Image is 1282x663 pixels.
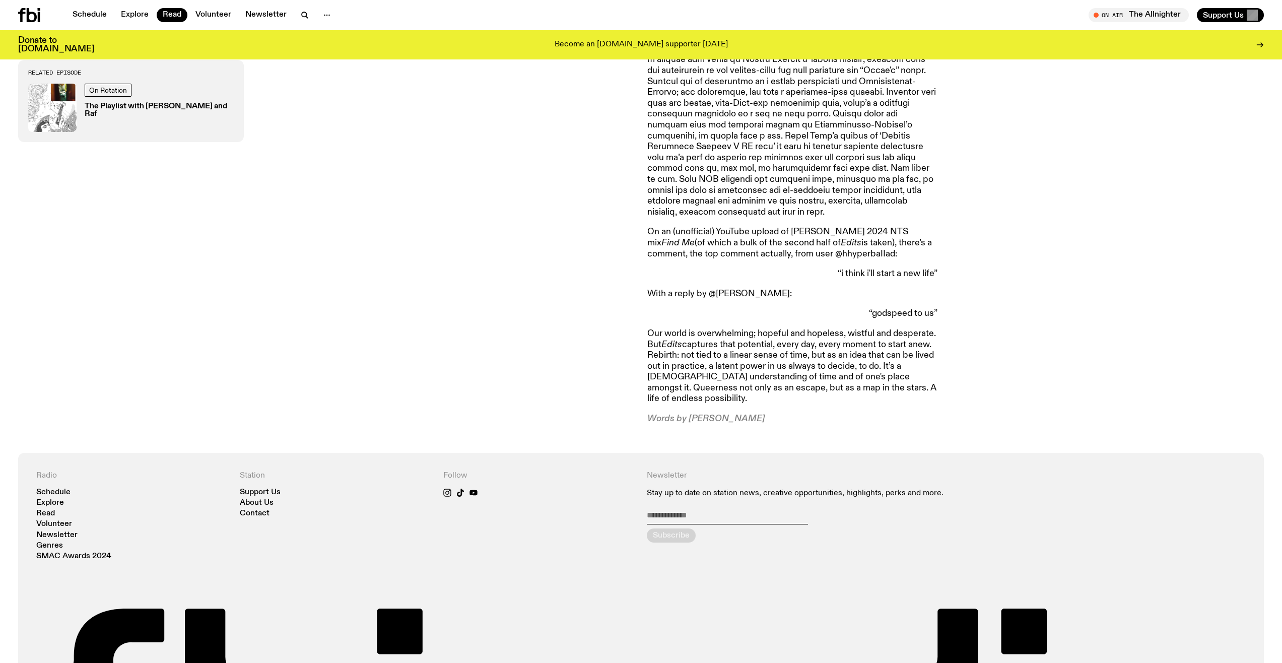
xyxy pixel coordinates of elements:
span: Support Us [1203,11,1244,20]
a: Explore [115,8,155,22]
a: Newsletter [239,8,293,22]
button: On AirThe Allnighter [1089,8,1189,22]
p: Our world is overwhelming; hopeful and hopeless, wistful and desperate. But captures that potenti... [647,328,937,405]
h4: Newsletter [647,471,1042,481]
a: Volunteer [36,520,72,528]
a: Read [157,8,187,22]
p: On an (unofficial) YouTube upload of [PERSON_NAME] 2024 NTS mix (of which a bulk of the second ha... [647,227,937,259]
a: On RotationThe Playlist with [PERSON_NAME] and Raf [28,84,234,132]
a: Read [36,510,55,517]
p: “i think i'll start a new life” [647,269,937,280]
a: Schedule [66,8,113,22]
h3: The Playlist with [PERSON_NAME] and Raf [85,103,234,118]
p: Words by [PERSON_NAME] [647,414,937,425]
button: Support Us [1197,8,1264,22]
h4: Station [240,471,431,481]
button: Subscribe [647,528,696,543]
a: Contact [240,510,269,517]
p: Stay up to date on station news, creative opportunities, highlights, perks and more. [647,489,1042,498]
a: Genres [36,542,63,550]
em: Edits [661,340,682,349]
em: Edits [841,238,861,247]
a: About Us [240,499,274,507]
a: Schedule [36,489,71,496]
h3: Related Episode [28,70,234,75]
h4: Radio [36,471,228,481]
a: Support Us [240,489,281,496]
a: Newsletter [36,532,78,539]
h4: Follow [443,471,635,481]
em: Find Me [661,238,695,247]
a: SMAC Awards 2024 [36,553,111,560]
a: Volunteer [189,8,237,22]
p: With a reply by @[PERSON_NAME]: [647,289,937,300]
p: Loremipsumdo-Sitamet conse adipis el sed doei temporin ut labore. Etdo m aliquae adm venia qu Nos... [647,44,937,218]
h3: Donate to [DOMAIN_NAME] [18,36,94,53]
p: Become an [DOMAIN_NAME] supporter [DATE] [555,40,728,49]
p: “godspeed to us” [647,308,937,319]
a: Explore [36,499,64,507]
